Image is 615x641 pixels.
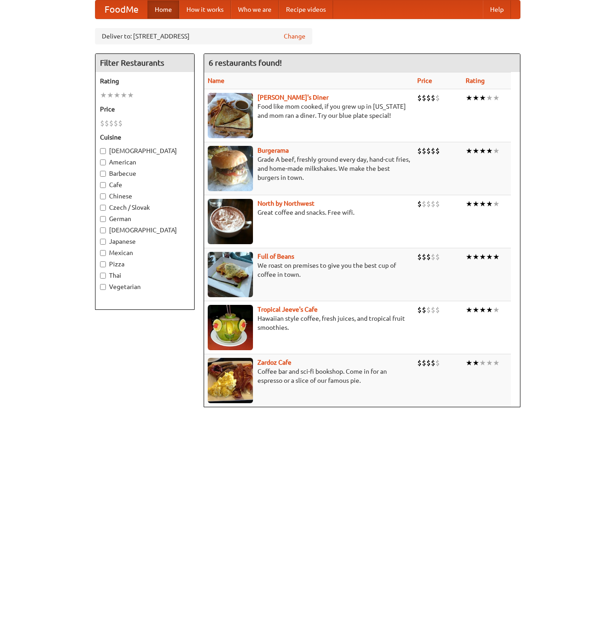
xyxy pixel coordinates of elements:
[100,284,106,290] input: Vegetarian
[483,0,511,19] a: Help
[107,90,114,100] li: ★
[105,118,109,128] li: $
[426,93,431,103] li: $
[100,133,190,142] h5: Cuisine
[100,261,106,267] input: Pizza
[109,118,114,128] li: $
[422,358,426,368] li: $
[486,199,493,209] li: ★
[435,146,440,156] li: $
[417,199,422,209] li: $
[472,252,479,262] li: ★
[100,148,106,154] input: [DEMOGRAPHIC_DATA]
[466,305,472,315] li: ★
[426,305,431,315] li: $
[284,32,305,41] a: Change
[209,58,282,67] ng-pluralize: 6 restaurants found!
[208,252,253,297] img: beans.jpg
[431,93,435,103] li: $
[257,147,289,154] a: Burgerama
[257,94,329,101] a: [PERSON_NAME]'s Diner
[179,0,231,19] a: How it works
[493,93,500,103] li: ★
[472,305,479,315] li: ★
[100,216,106,222] input: German
[466,358,472,368] li: ★
[486,146,493,156] li: ★
[422,93,426,103] li: $
[100,273,106,279] input: Thai
[208,146,253,191] img: burgerama.jpg
[422,252,426,262] li: $
[417,146,422,156] li: $
[426,358,431,368] li: $
[100,237,190,246] label: Japanese
[466,93,472,103] li: ★
[431,305,435,315] li: $
[493,199,500,209] li: ★
[114,90,120,100] li: ★
[208,305,253,350] img: jeeves.jpg
[472,358,479,368] li: ★
[466,199,472,209] li: ★
[127,90,134,100] li: ★
[100,90,107,100] li: ★
[120,90,127,100] li: ★
[208,93,253,138] img: sallys.jpg
[417,305,422,315] li: $
[95,54,194,72] h4: Filter Restaurants
[422,305,426,315] li: $
[466,146,472,156] li: ★
[100,105,190,114] h5: Price
[479,252,486,262] li: ★
[231,0,279,19] a: Who we are
[431,252,435,262] li: $
[435,358,440,368] li: $
[100,260,190,269] label: Pizza
[95,28,312,44] div: Deliver to: [STREET_ADDRESS]
[100,239,106,245] input: Japanese
[493,305,500,315] li: ★
[472,146,479,156] li: ★
[148,0,179,19] a: Home
[431,358,435,368] li: $
[431,199,435,209] li: $
[208,261,410,279] p: We roast on premises to give you the best cup of coffee in town.
[100,118,105,128] li: $
[100,182,106,188] input: Cafe
[472,93,479,103] li: ★
[479,93,486,103] li: ★
[435,199,440,209] li: $
[257,306,318,313] b: Tropical Jeeve's Cafe
[114,118,118,128] li: $
[208,314,410,332] p: Hawaiian style coffee, fresh juices, and tropical fruit smoothies.
[208,77,224,84] a: Name
[100,226,190,235] label: [DEMOGRAPHIC_DATA]
[479,305,486,315] li: ★
[208,199,253,244] img: north.jpg
[479,358,486,368] li: ★
[435,93,440,103] li: $
[486,252,493,262] li: ★
[100,248,190,257] label: Mexican
[417,93,422,103] li: $
[100,169,190,178] label: Barbecue
[472,199,479,209] li: ★
[422,199,426,209] li: $
[100,158,190,167] label: American
[208,367,410,385] p: Coffee bar and sci-fi bookshop. Come in for an espresso or a slice of our famous pie.
[208,155,410,182] p: Grade A beef, freshly ground every day, hand-cut fries, and home-made milkshakes. We make the bes...
[95,0,148,19] a: FoodMe
[208,358,253,403] img: zardoz.jpg
[417,252,422,262] li: $
[118,118,123,128] li: $
[100,203,190,212] label: Czech / Slovak
[100,180,190,189] label: Cafe
[493,146,500,156] li: ★
[466,252,472,262] li: ★
[435,305,440,315] li: $
[208,102,410,120] p: Food like mom cooked, if you grew up in [US_STATE] and mom ran a diner. Try our blue plate special!
[417,358,422,368] li: $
